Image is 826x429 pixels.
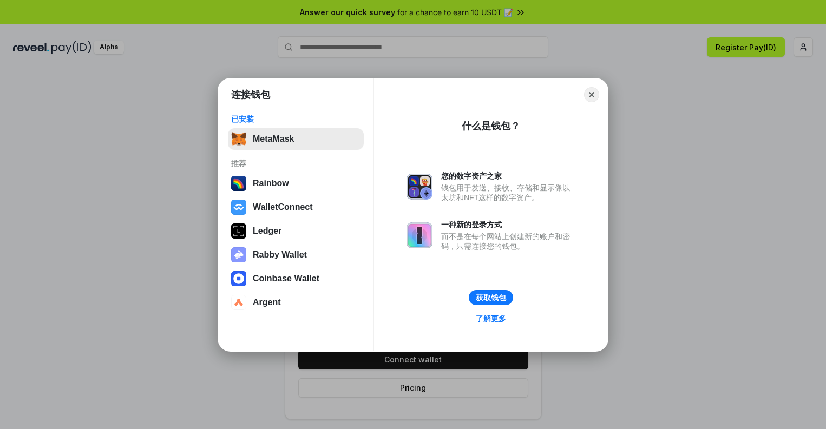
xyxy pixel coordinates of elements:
button: MetaMask [228,128,364,150]
div: 获取钱包 [476,293,506,302]
a: 了解更多 [469,312,513,326]
img: svg+xml,%3Csvg%20xmlns%3D%22http%3A%2F%2Fwww.w3.org%2F2000%2Fsvg%22%20fill%3D%22none%22%20viewBox... [231,247,246,262]
div: 了解更多 [476,314,506,324]
div: Ledger [253,226,281,236]
button: Rabby Wallet [228,244,364,266]
div: Rabby Wallet [253,250,307,260]
div: Coinbase Wallet [253,274,319,283]
button: Ledger [228,220,364,242]
img: svg+xml,%3Csvg%20width%3D%2228%22%20height%3D%2228%22%20viewBox%3D%220%200%2028%2028%22%20fill%3D... [231,295,246,310]
button: WalletConnect [228,196,364,218]
img: svg+xml,%3Csvg%20width%3D%2228%22%20height%3D%2228%22%20viewBox%3D%220%200%2028%2028%22%20fill%3D... [231,271,246,286]
div: WalletConnect [253,202,313,212]
button: Argent [228,292,364,313]
img: svg+xml,%3Csvg%20xmlns%3D%22http%3A%2F%2Fwww.w3.org%2F2000%2Fsvg%22%20fill%3D%22none%22%20viewBox... [407,222,432,248]
button: Rainbow [228,173,364,194]
img: svg+xml,%3Csvg%20xmlns%3D%22http%3A%2F%2Fwww.w3.org%2F2000%2Fsvg%22%20width%3D%2228%22%20height%3... [231,223,246,239]
div: MetaMask [253,134,294,144]
div: Argent [253,298,281,307]
h1: 连接钱包 [231,88,270,101]
img: svg+xml,%3Csvg%20width%3D%2228%22%20height%3D%2228%22%20viewBox%3D%220%200%2028%2028%22%20fill%3D... [231,200,246,215]
img: svg+xml,%3Csvg%20xmlns%3D%22http%3A%2F%2Fwww.w3.org%2F2000%2Fsvg%22%20fill%3D%22none%22%20viewBox... [407,174,432,200]
img: svg+xml,%3Csvg%20fill%3D%22none%22%20height%3D%2233%22%20viewBox%3D%220%200%2035%2033%22%20width%... [231,131,246,147]
div: Rainbow [253,179,289,188]
div: 推荐 [231,159,360,168]
div: 什么是钱包？ [462,120,520,133]
img: svg+xml,%3Csvg%20width%3D%22120%22%20height%3D%22120%22%20viewBox%3D%220%200%20120%20120%22%20fil... [231,176,246,191]
button: Close [584,87,599,102]
button: 获取钱包 [469,290,513,305]
button: Coinbase Wallet [228,268,364,289]
div: 而不是在每个网站上创建新的账户和密码，只需连接您的钱包。 [441,232,575,251]
div: 已安装 [231,114,360,124]
div: 您的数字资产之家 [441,171,575,181]
div: 一种新的登录方式 [441,220,575,229]
div: 钱包用于发送、接收、存储和显示像以太坊和NFT这样的数字资产。 [441,183,575,202]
